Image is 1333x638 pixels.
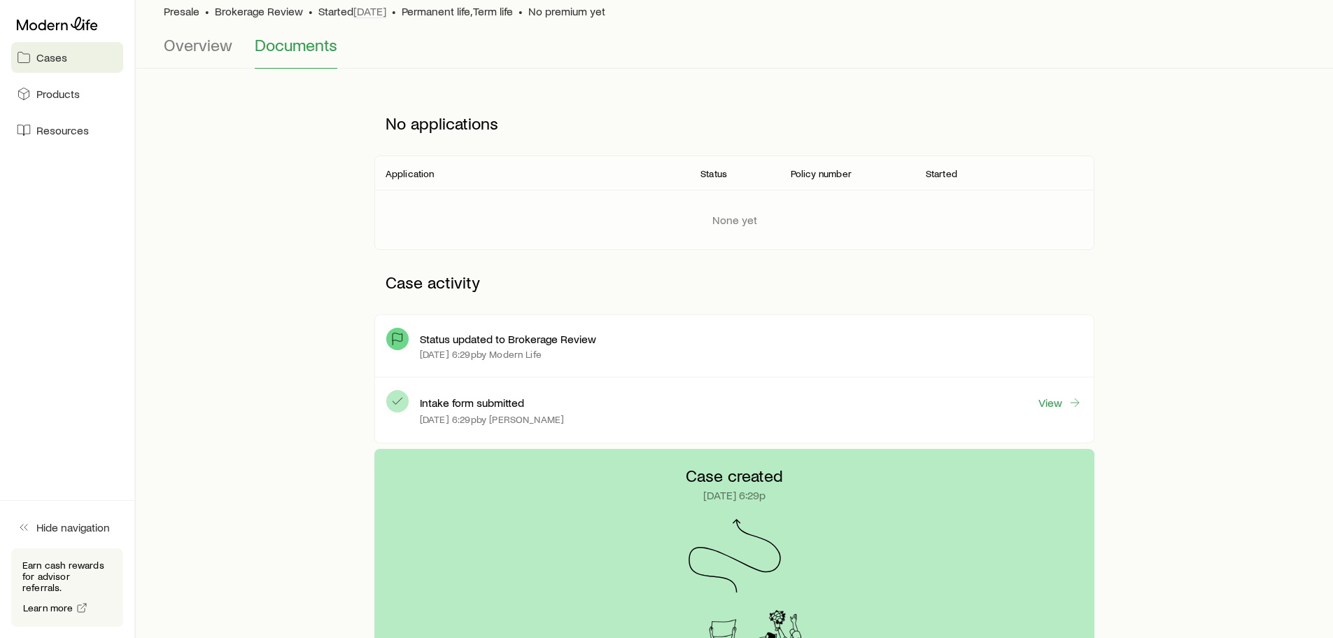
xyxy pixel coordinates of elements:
button: Hide navigation [11,512,123,543]
p: Started [318,4,386,18]
p: Case created [686,466,783,485]
span: Products [36,87,80,101]
span: • [519,4,523,18]
p: No applications [374,102,1094,144]
a: Cases [11,42,123,73]
span: Overview [164,35,232,55]
span: • [392,4,396,18]
p: Policy number [791,168,852,179]
span: Cases [36,50,67,64]
div: Earn cash rewards for advisor referrals.Learn more [11,548,123,627]
div: Case details tabs [164,35,1305,69]
p: Application [386,168,435,179]
p: Status [700,168,727,179]
a: Resources [11,115,123,146]
span: [DATE] [353,4,386,18]
span: • [205,4,209,18]
span: Learn more [23,603,73,613]
p: Intake form submitted [420,396,524,410]
span: • [309,4,313,18]
p: Started [926,168,957,179]
p: [DATE] 6:29p by Modern Life [420,349,542,360]
p: Case activity [374,261,1094,303]
a: Products [11,78,123,109]
p: Presale [164,4,199,18]
span: Hide navigation [36,520,110,534]
a: View [1038,395,1082,410]
span: No premium yet [528,4,605,18]
p: Earn cash rewards for advisor referrals. [22,560,112,593]
span: Brokerage Review [215,4,303,18]
p: [DATE] 6:29p [703,488,766,502]
p: None yet [712,213,757,227]
p: Status updated to Brokerage Review [420,332,596,346]
span: Permanent life, Term life [402,4,513,18]
p: [DATE] 6:29p by [PERSON_NAME] [420,414,564,425]
span: Resources [36,123,89,137]
span: Documents [255,35,337,55]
